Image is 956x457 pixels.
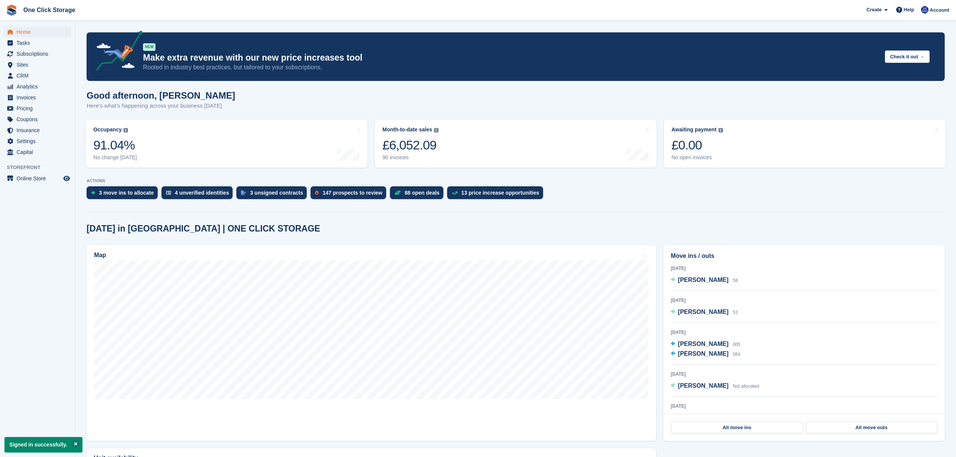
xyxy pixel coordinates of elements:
[143,63,879,72] p: Rooted in industry best practices, but tailored to your subscriptions.
[671,251,938,260] h2: Move ins / outs
[143,43,155,51] div: NEW
[4,49,71,59] a: menu
[17,49,62,59] span: Subscriptions
[17,59,62,70] span: Sites
[4,59,71,70] a: menu
[6,5,17,16] img: stora-icon-8386f47178a22dfd0bd8f6a31ec36ba5ce8667c1dd55bd0f319d3a0aa187defe.svg
[678,382,728,389] span: [PERSON_NAME]
[241,190,246,195] img: contract_signature_icon-13c848040528278c33f63329250d36e43548de30e8caae1d1a13099fd9432cc5.svg
[885,50,930,63] button: Check it out →
[17,92,62,103] span: Invoices
[447,186,547,203] a: 13 price increase opportunities
[166,190,171,195] img: verify_identity-adf6edd0f0f0b5bbfe63781bf79b02c33cf7c696d77639b501bdc392416b5a36.svg
[17,147,62,157] span: Capital
[17,125,62,136] span: Insurance
[671,137,723,153] div: £0.00
[17,173,62,184] span: Online Store
[733,352,740,357] span: 064
[143,52,879,63] p: Make extra revenue with our new price increases tool
[17,27,62,37] span: Home
[375,120,656,168] a: Month-to-date sales £6,052.09 90 invoices
[87,102,235,110] p: Here's what's happening across your business [DATE]
[4,92,71,103] a: menu
[4,136,71,146] a: menu
[434,128,438,133] img: icon-info-grey-7440780725fd019a000dd9b08b2336e03edf1995a4989e88bcd33f0948082b44.svg
[719,128,723,133] img: icon-info-grey-7440780725fd019a000dd9b08b2336e03edf1995a4989e88bcd33f0948082b44.svg
[671,126,717,133] div: Awaiting payment
[4,114,71,125] a: menu
[678,309,728,315] span: [PERSON_NAME]
[17,136,62,146] span: Settings
[161,186,237,203] a: 4 unverified identities
[671,403,938,410] div: [DATE]
[17,81,62,92] span: Analytics
[390,186,447,203] a: 88 open deals
[394,190,401,195] img: deal-1b604bf984904fb50ccaf53a9ad4b4a5d6e5aea283cecdc64d6e3604feb123c2.svg
[806,422,937,434] a: All move outs
[17,114,62,125] span: Coupons
[671,154,723,161] div: No open invoices
[678,277,728,283] span: [PERSON_NAME]
[461,190,539,196] div: 13 price increase opportunities
[904,6,914,14] span: Help
[671,329,938,336] div: [DATE]
[17,103,62,114] span: Pricing
[323,190,382,196] div: 147 prospects to review
[17,38,62,48] span: Tasks
[664,120,945,168] a: Awaiting payment £0.00 No open invoices
[678,350,728,357] span: [PERSON_NAME]
[91,190,95,195] img: move_ins_to_allocate_icon-fdf77a2bb77ea45bf5b3d319d69a93e2d87916cf1d5bf7949dd705db3b84f3ca.svg
[87,224,320,234] h2: [DATE] in [GEOGRAPHIC_DATA] | ONE CLICK STORAGE
[99,190,154,196] div: 3 move ins to allocate
[236,186,311,203] a: 3 unsigned contracts
[678,341,728,347] span: [PERSON_NAME]
[7,164,75,171] span: Storefront
[62,174,71,183] a: Preview store
[20,4,78,16] a: One Click Storage
[123,128,128,133] img: icon-info-grey-7440780725fd019a000dd9b08b2336e03edf1995a4989e88bcd33f0948082b44.svg
[87,90,235,101] h1: Good afternoon, [PERSON_NAME]
[4,173,71,184] a: menu
[733,342,740,347] span: 005
[93,137,137,153] div: 91.04%
[930,6,949,14] span: Account
[86,120,367,168] a: Occupancy 91.04% No change [DATE]
[90,30,143,73] img: price-adjustments-announcement-icon-8257ccfd72463d97f412b2fc003d46551f7dbcb40ab6d574587a9cd5c0d94...
[405,190,440,196] div: 88 open deals
[452,191,458,195] img: price_increase_opportunities-93ffe204e8149a01c8c9dc8f82e8f89637d9d84a8eef4429ea346261dce0b2c0.svg
[671,422,802,434] a: All move ins
[671,340,740,349] a: [PERSON_NAME] 005
[5,437,82,452] p: Signed in successfully.
[671,297,938,304] div: [DATE]
[4,70,71,81] a: menu
[93,154,137,161] div: No change [DATE]
[94,252,106,259] h2: Map
[87,186,161,203] a: 3 move ins to allocate
[382,126,432,133] div: Month-to-date sales
[4,81,71,92] a: menu
[315,190,319,195] img: prospect-51fa495bee0391a8d652442698ab0144808aea92771e9ea1ae160a38d050c398.svg
[671,349,740,359] a: [PERSON_NAME] 064
[671,381,759,391] a: [PERSON_NAME] Not allocated
[250,190,303,196] div: 3 unsigned contracts
[4,38,71,48] a: menu
[87,178,945,183] p: ACTIONS
[87,245,656,441] a: Map
[671,265,938,272] div: [DATE]
[311,186,390,203] a: 147 prospects to review
[93,126,122,133] div: Occupancy
[4,125,71,136] a: menu
[4,27,71,37] a: menu
[671,276,738,285] a: [PERSON_NAME] 58
[866,6,881,14] span: Create
[382,154,438,161] div: 90 invoices
[733,310,738,315] span: 53
[382,137,438,153] div: £6,052.09
[733,278,738,283] span: 58
[4,103,71,114] a: menu
[4,147,71,157] a: menu
[921,6,929,14] img: Thomas
[671,371,938,378] div: [DATE]
[17,70,62,81] span: CRM
[175,190,229,196] div: 4 unverified identities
